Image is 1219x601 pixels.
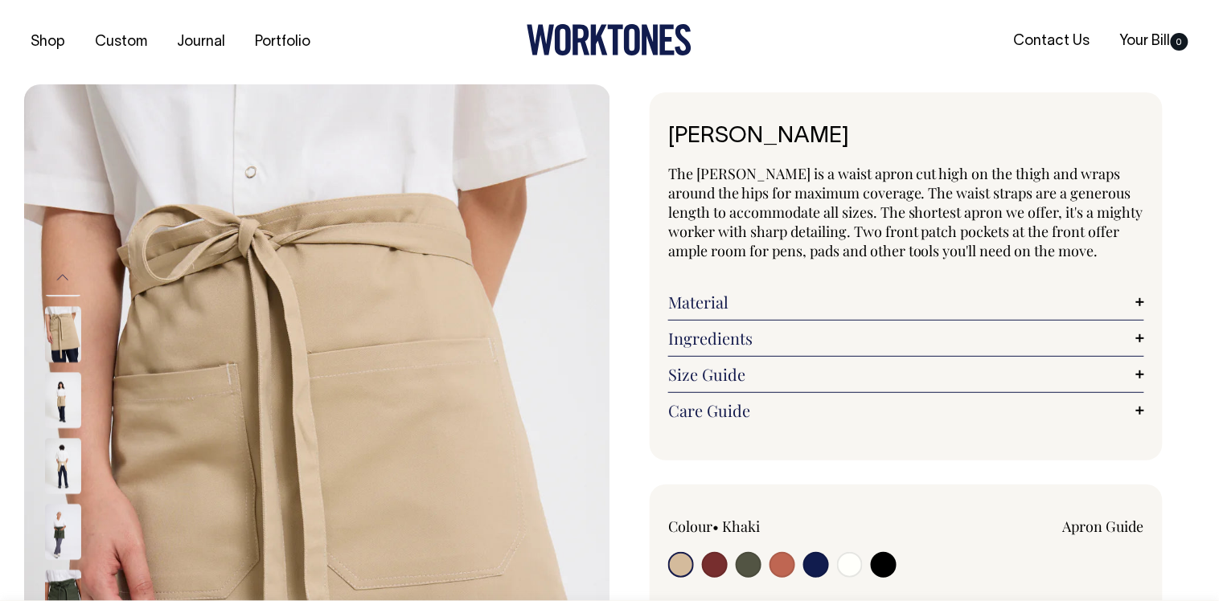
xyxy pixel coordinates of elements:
[1171,33,1188,51] span: 0
[170,29,232,55] a: Journal
[1008,28,1097,55] a: Contact Us
[51,260,75,296] button: Previous
[668,164,1143,260] span: The [PERSON_NAME] is a waist apron cut high on the thigh and wraps around the hips for maximum co...
[722,517,760,536] label: Khaki
[712,517,719,536] span: •
[45,307,81,363] img: khaki
[45,505,81,561] img: olive
[1063,517,1144,536] a: Apron Guide
[668,329,1144,348] a: Ingredients
[45,373,81,429] img: khaki
[668,401,1144,420] a: Care Guide
[1114,28,1195,55] a: Your Bill0
[668,125,1144,149] h1: [PERSON_NAME]
[45,241,81,297] img: khaki
[45,439,81,495] img: khaki
[668,365,1144,384] a: Size Guide
[668,292,1144,312] a: Material
[248,29,317,55] a: Portfolio
[88,29,154,55] a: Custom
[668,517,859,536] div: Colour
[24,29,72,55] a: Shop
